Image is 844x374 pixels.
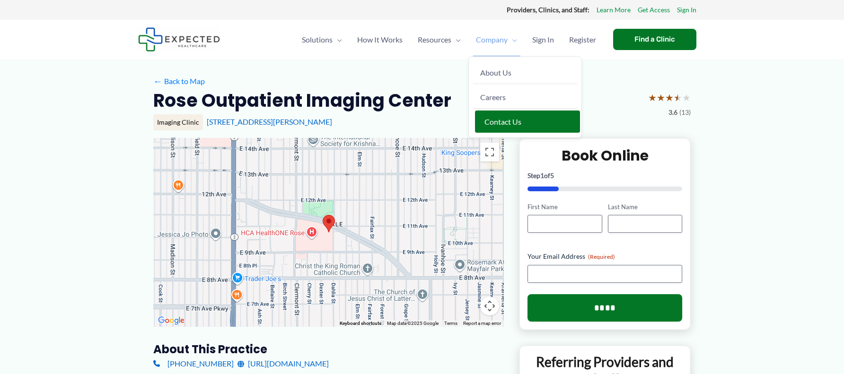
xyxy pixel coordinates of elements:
[387,321,439,326] span: Map data ©2025 Google
[357,23,403,56] span: How It Works
[480,297,499,315] button: Map camera controls
[665,89,674,106] span: ★
[473,61,578,84] a: About Us
[682,89,691,106] span: ★
[608,203,682,212] label: Last Name
[484,117,521,126] span: Contact Us
[340,320,381,327] button: Keyboard shortcuts
[562,23,604,56] a: Register
[138,27,220,51] img: Expected Healthcare Logo - side, dark font, small
[480,143,499,161] button: Toggle fullscreen view
[527,203,602,212] label: First Name
[480,68,511,77] span: About Us
[156,314,187,327] img: Google
[527,252,682,261] label: Your Email Address
[451,23,461,56] span: Menu Toggle
[597,4,631,16] a: Learn More
[657,89,665,106] span: ★
[153,89,451,112] h2: Rose Outpatient Imaging Center
[153,114,203,130] div: Imaging Clinic
[527,172,682,179] p: Step of
[569,23,596,56] span: Register
[613,29,696,50] a: Find a Clinic
[476,23,508,56] span: Company
[463,321,501,326] a: Report a map error
[444,321,457,326] a: Terms (opens in new tab)
[294,23,350,56] a: SolutionsMenu Toggle
[668,106,677,119] span: 3.6
[156,314,187,327] a: Open this area in Google Maps (opens a new window)
[468,23,525,56] a: CompanyMenu Toggle
[333,23,342,56] span: Menu Toggle
[475,110,580,133] a: Contact Us
[153,76,162,85] span: ←
[153,342,504,357] h3: About this practice
[648,89,657,106] span: ★
[550,171,554,179] span: 5
[532,23,554,56] span: Sign In
[480,93,506,102] span: Careers
[525,23,562,56] a: Sign In
[418,23,451,56] span: Resources
[153,357,234,371] a: [PHONE_NUMBER]
[674,89,682,106] span: ★
[302,23,333,56] span: Solutions
[350,23,410,56] a: How It Works
[237,357,329,371] a: [URL][DOMAIN_NAME]
[410,23,468,56] a: ResourcesMenu Toggle
[527,146,682,165] h2: Book Online
[294,23,604,56] nav: Primary Site Navigation
[473,86,578,109] a: Careers
[677,4,696,16] a: Sign In
[508,23,517,56] span: Menu Toggle
[679,106,691,119] span: (13)
[207,117,332,126] a: [STREET_ADDRESS][PERSON_NAME]
[153,74,205,88] a: ←Back to Map
[507,6,589,14] strong: Providers, Clinics, and Staff:
[588,253,615,260] span: (Required)
[540,171,544,179] span: 1
[638,4,670,16] a: Get Access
